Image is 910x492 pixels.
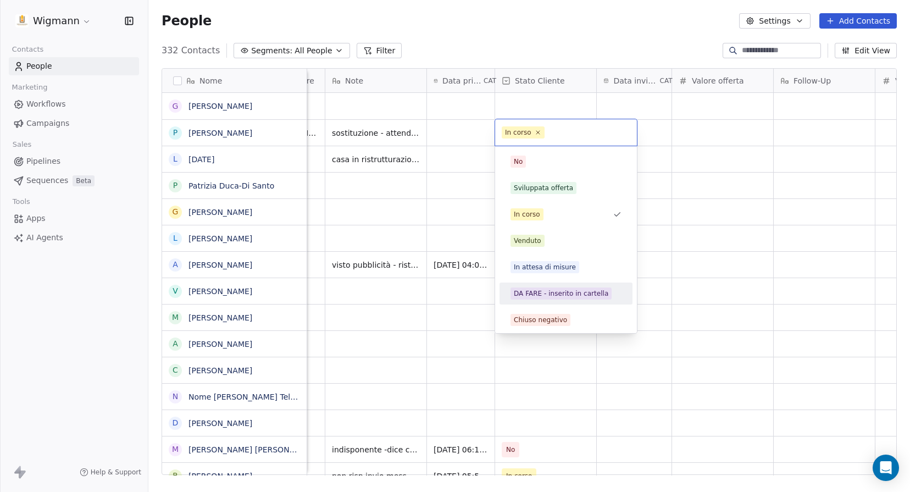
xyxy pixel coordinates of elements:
[514,262,576,272] div: In attesa di misure
[514,289,608,298] div: DA FARE - inserito in cartella
[514,209,540,219] div: In corso
[500,151,632,384] div: Suggestions
[514,157,523,167] div: No
[514,236,541,246] div: Venduto
[514,183,573,193] div: Sviluppata offerta
[505,128,531,137] div: In corso
[514,315,567,325] div: Chiuso negativo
